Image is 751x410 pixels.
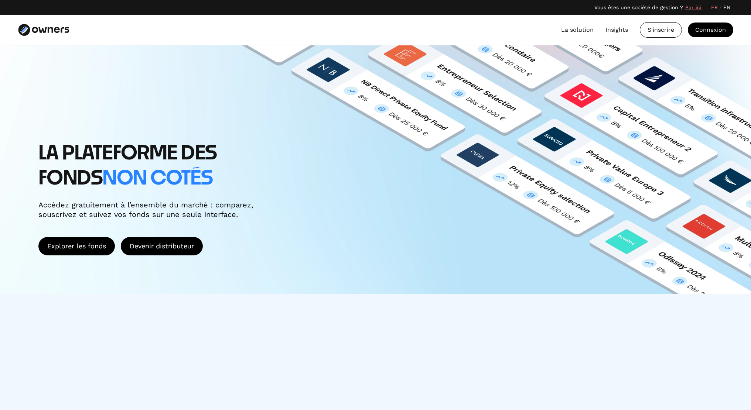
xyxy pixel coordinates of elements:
a: Explorer les fonds [38,237,115,255]
a: S'inscrire [640,22,682,38]
div: S'inscrire [640,23,682,37]
a: Connexion [688,23,733,37]
a: La solution [561,25,594,34]
a: FR [711,4,718,11]
div: Vous êtes une société de gestion ? [594,4,683,11]
a: Insights [605,25,628,34]
span: non cotés [102,169,212,188]
a: Par ici [685,4,701,11]
a: EN [723,4,730,11]
div: Accédez gratuitement à l’ensemble du marché : comparez, souscrivez et suivez vos fonds sur une se... [38,200,260,219]
a: ⁠Devenir distributeur [121,237,203,255]
div: / [719,3,722,12]
h1: LA PLATEFORME DES FONDS [38,141,290,191]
